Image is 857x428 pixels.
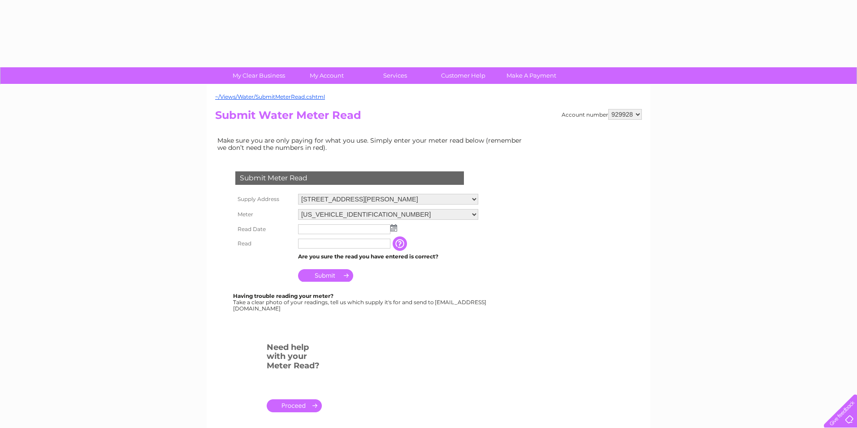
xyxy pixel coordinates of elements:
[562,109,642,120] div: Account number
[215,93,325,100] a: ~/Views/Water/SubmitMeterRead.cshtml
[233,192,296,207] th: Supply Address
[267,399,322,412] a: .
[233,207,296,222] th: Meter
[235,171,464,185] div: Submit Meter Read
[426,67,500,84] a: Customer Help
[222,67,296,84] a: My Clear Business
[215,135,529,153] td: Make sure you are only paying for what you use. Simply enter your meter read below (remember we d...
[267,341,322,375] h3: Need help with your Meter Read?
[296,251,480,262] td: Are you sure the read you have entered is correct?
[393,236,409,251] input: Information
[233,293,488,311] div: Take a clear photo of your readings, tell us which supply it's for and send to [EMAIL_ADDRESS][DO...
[358,67,432,84] a: Services
[390,224,397,231] img: ...
[290,67,364,84] a: My Account
[494,67,568,84] a: Make A Payment
[233,222,296,236] th: Read Date
[233,293,333,299] b: Having trouble reading your meter?
[233,236,296,251] th: Read
[298,269,353,282] input: Submit
[215,109,642,126] h2: Submit Water Meter Read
